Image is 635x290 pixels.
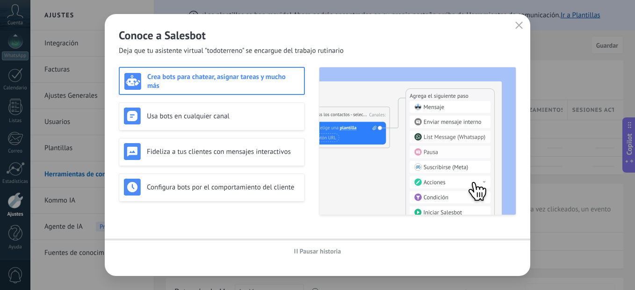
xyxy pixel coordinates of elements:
[147,72,299,90] h3: Crea bots para chatear, asignar tareas y mucho más
[147,112,300,121] h3: Usa bots en cualquier canal
[119,46,344,56] span: Deja que tu asistente virtual "todoterreno" se encargue del trabajo rutinario
[290,244,346,258] button: Pausar historia
[300,248,341,254] span: Pausar historia
[147,183,300,192] h3: Configura bots por el comportamiento del cliente
[119,28,516,43] h2: Conoce a Salesbot
[147,147,300,156] h3: Fideliza a tus clientes con mensajes interactivos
